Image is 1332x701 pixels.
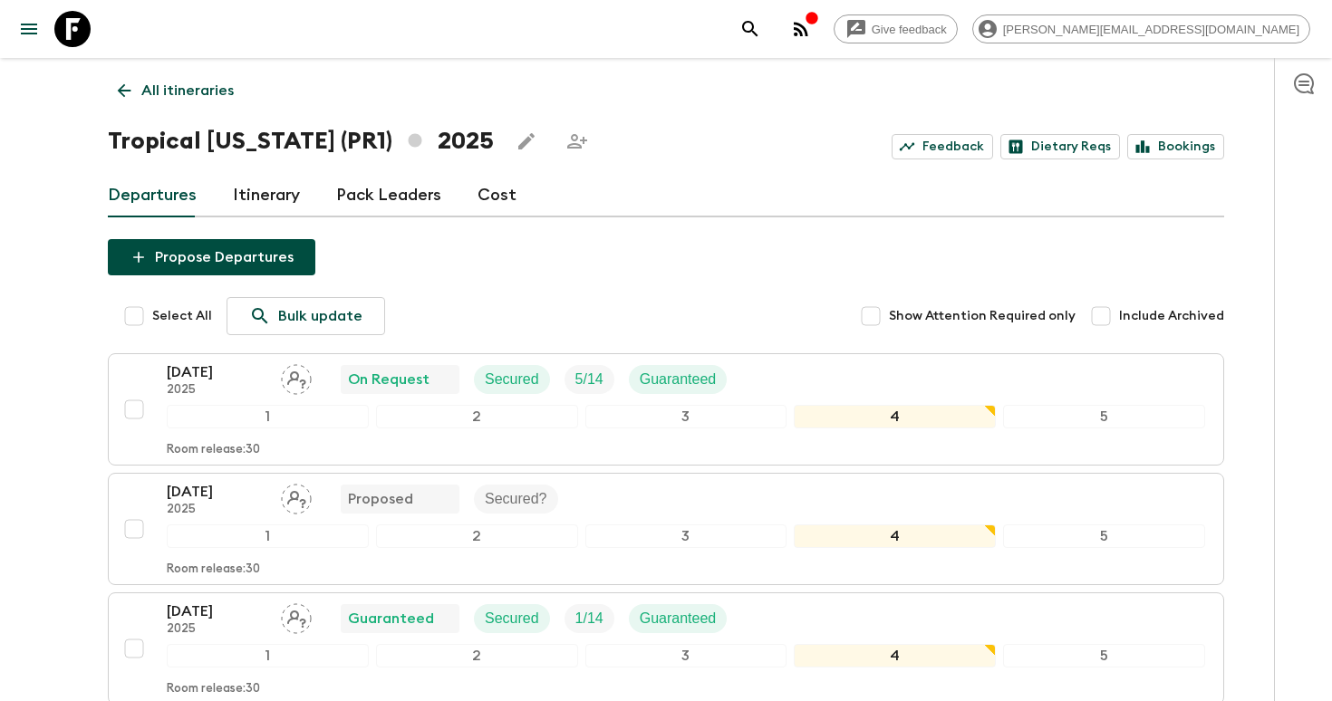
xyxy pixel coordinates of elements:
a: Cost [478,174,516,217]
div: 4 [794,524,996,548]
span: [PERSON_NAME][EMAIL_ADDRESS][DOMAIN_NAME] [993,23,1309,36]
p: [DATE] [167,361,266,383]
div: Secured? [474,485,558,514]
button: Propose Departures [108,239,315,275]
div: 3 [585,405,787,428]
p: Guaranteed [348,608,434,629]
div: [PERSON_NAME][EMAIL_ADDRESS][DOMAIN_NAME] [972,14,1310,43]
p: 2025 [167,622,266,637]
a: Give feedback [834,14,958,43]
p: Room release: 30 [167,682,260,696]
span: Assign pack leader [281,370,312,384]
button: search adventures [732,11,768,47]
p: Secured [485,608,539,629]
p: Room release: 30 [167,443,260,457]
div: 3 [585,644,787,667]
p: Secured [485,369,539,390]
p: Bulk update [278,305,362,327]
p: 1 / 14 [575,608,603,629]
div: 2 [376,644,578,667]
div: 4 [794,644,996,667]
div: 2 [376,524,578,548]
div: 1 [167,405,369,428]
a: Bulk update [227,297,385,335]
p: Room release: 30 [167,562,260,577]
p: Secured? [485,488,547,510]
div: Trip Fill [565,365,614,394]
a: Itinerary [233,174,300,217]
div: Secured [474,365,550,394]
a: Departures [108,174,197,217]
div: Trip Fill [565,604,614,633]
h1: Tropical [US_STATE] (PR1) 2025 [108,123,494,159]
div: 2 [376,405,578,428]
p: 5 / 14 [575,369,603,390]
a: Feedback [892,134,993,159]
a: Dietary Reqs [1000,134,1120,159]
span: Assign pack leader [281,609,312,623]
p: On Request [348,369,430,390]
div: 1 [167,644,369,667]
div: Secured [474,604,550,633]
div: 5 [1003,405,1205,428]
span: Show Attention Required only [889,307,1076,325]
button: [DATE]2025Assign pack leaderOn RequestSecuredTrip FillGuaranteed12345Room release:30 [108,353,1224,466]
a: Bookings [1127,134,1224,159]
div: 4 [794,405,996,428]
p: All itineraries [141,80,234,101]
p: [DATE] [167,600,266,622]
div: 1 [167,524,369,548]
div: 5 [1003,644,1205,667]
p: [DATE] [167,481,266,503]
span: Share this itinerary [559,123,595,159]
a: Pack Leaders [336,174,441,217]
div: 3 [585,524,787,548]
p: Guaranteed [640,608,717,629]
div: 5 [1003,524,1205,548]
button: [DATE]2025Assign pack leaderProposedSecured?12345Room release:30 [108,473,1224,585]
p: 2025 [167,503,266,517]
p: Proposed [348,488,413,510]
p: 2025 [167,383,266,398]
button: Edit this itinerary [508,123,545,159]
span: Assign pack leader [281,489,312,504]
a: All itineraries [108,72,244,109]
span: Select All [152,307,212,325]
p: Guaranteed [640,369,717,390]
button: menu [11,11,47,47]
span: Give feedback [862,23,957,36]
span: Include Archived [1119,307,1224,325]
